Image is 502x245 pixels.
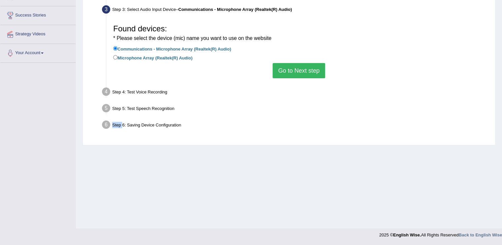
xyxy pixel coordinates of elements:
[113,46,117,51] input: Communications - Microphone Array (Realtek(R) Audio)
[113,54,192,61] label: Microphone Array (Realtek(R) Audio)
[99,3,492,18] div: Step 3: Select Audio Input Device
[113,55,117,59] input: Microphone Array (Realtek(R) Audio)
[113,35,271,41] small: * Please select the device (mic) name you want to use on the website
[99,102,492,117] div: Step 5: Test Speech Recognition
[0,6,76,23] a: Success Stories
[113,45,231,52] label: Communications - Microphone Array (Realtek(R) Audio)
[393,232,421,237] strong: English Wise.
[459,232,502,237] a: Back to English Wise
[99,119,492,133] div: Step 6: Saving Device Configuration
[273,63,325,78] button: Go to Next step
[113,24,485,42] h3: Found devices:
[178,7,292,12] b: Communications - Microphone Array (Realtek(R) Audio)
[99,86,492,100] div: Step 4: Test Voice Recording
[176,7,292,12] span: –
[0,44,76,60] a: Your Account
[0,25,76,42] a: Strategy Videos
[379,228,502,238] div: 2025 © All Rights Reserved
